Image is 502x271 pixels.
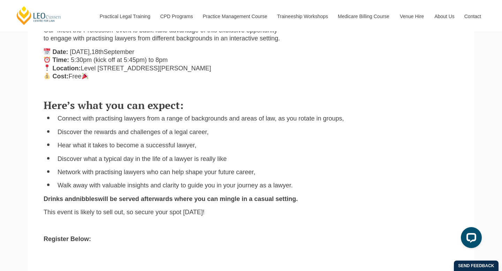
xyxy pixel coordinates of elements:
span: [DATE], [70,48,92,55]
a: Traineeship Workshops [272,1,333,31]
span: Walk away with valuable insights and clarity to guide you in your journey as a lawyer. [58,182,293,189]
span: Connect with practising lawyers from a range of backgrounds and areas of law, as you rotate in gr... [58,115,344,122]
a: CPD Programs [155,1,197,31]
p: Level [STREET_ADDRESS][PERSON_NAME] Free [44,48,281,81]
iframe: LiveChat chat widget [455,224,485,254]
strong: Register Below: [44,235,91,242]
a: Contact [459,1,486,31]
span: This event is likely to sell out, so secure your spot [DATE]! [44,209,205,216]
img: 💰 [44,73,50,79]
span: 18 [91,48,98,55]
img: 📍 [44,64,50,71]
span: Network with practising lawyers who can help shape your future career, [58,169,255,176]
a: Practice Management Course [198,1,272,31]
strong: Cost: [53,73,69,80]
a: Medicare Billing Course [333,1,395,31]
span: Hear what it takes to become a successful lawyer, [58,142,196,149]
span: Discover the rewards and challenges of a legal career, [58,129,208,135]
strong: Location: [53,65,81,72]
span: will be served afterwards where you can mingle in a casual setting. [98,195,298,202]
img: 📅 [44,48,50,55]
strong: Time: [53,56,69,63]
img: 🎉 [82,73,88,79]
span: Drinks and [44,195,76,202]
span: September [104,48,134,55]
a: Practical Legal Training [94,1,155,31]
span: Discover what a typical day in the life of a lawyer is really like [58,155,227,162]
a: About Us [429,1,459,31]
span: 5:30pm (kick off at 5:45pm) to 8pm [71,56,168,63]
span: nibbles [76,195,98,202]
span: Here’s what you can expect: [44,98,183,112]
a: Venue Hire [395,1,429,31]
img: ⏰ [44,56,50,63]
a: [PERSON_NAME] Centre for Law [16,6,62,25]
span: th [98,48,104,55]
strong: Date: [53,48,68,55]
